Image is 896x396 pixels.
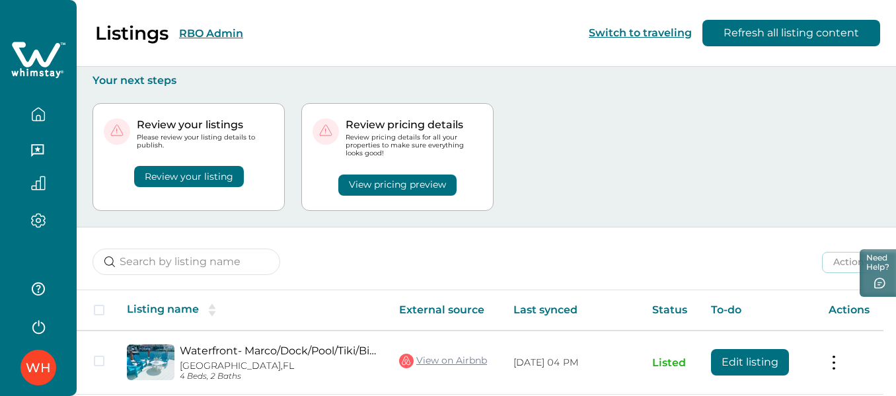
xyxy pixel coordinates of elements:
th: Status [642,290,700,331]
button: Review your listing [134,166,244,187]
p: Your next steps [93,74,880,87]
p: Listed [652,356,690,370]
button: View pricing preview [338,175,457,196]
div: Whimstay Host [26,352,51,383]
button: RBO Admin [179,27,243,40]
th: External source [389,290,503,331]
p: 4 Beds, 2 Baths [180,372,378,381]
button: Actions [822,252,880,273]
button: Switch to traveling [589,26,692,39]
input: Search by listing name [93,249,280,275]
button: sorting [199,303,225,317]
p: Please review your listing details to publish. [137,134,274,149]
p: Review pricing details [346,118,482,132]
th: To-do [700,290,818,331]
p: [GEOGRAPHIC_DATA], FL [180,360,378,372]
th: Last synced [503,290,642,331]
p: Review pricing details for all your properties to make sure everything looks good! [346,134,482,158]
button: Edit listing [711,349,789,376]
p: Listings [95,22,168,44]
img: propertyImage_Waterfront- Marco/Dock/Pool/Tiki/BikeToTheBeach [127,344,174,380]
button: Refresh all listing content [702,20,880,46]
p: Review your listings [137,118,274,132]
th: Actions [818,290,883,331]
a: View on Airbnb [399,352,487,370]
a: Waterfront- Marco/Dock/Pool/Tiki/BikeToTheBeach [180,344,378,357]
th: Listing name [116,290,389,331]
p: [DATE] 04 PM [513,356,631,370]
